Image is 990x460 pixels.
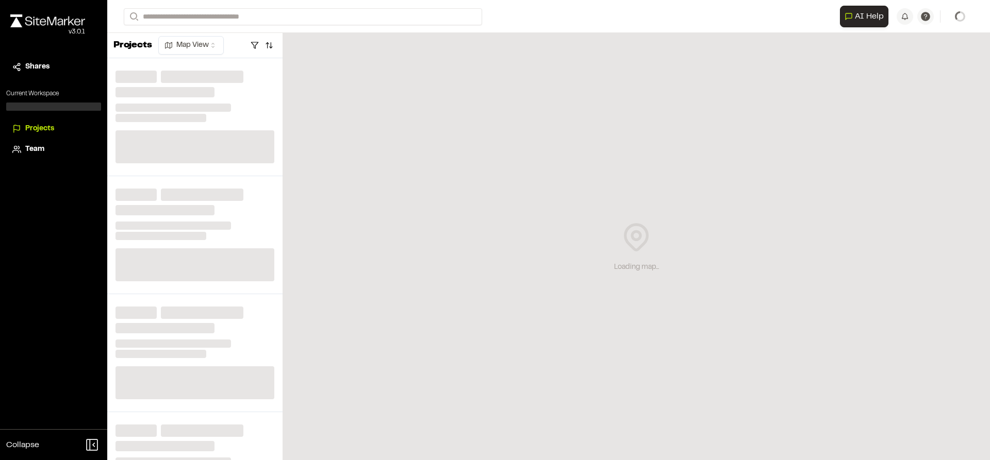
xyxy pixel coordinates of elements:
[10,27,85,37] div: Oh geez...please don't...
[614,262,659,273] div: Loading map...
[25,144,44,155] span: Team
[840,6,888,27] button: Open AI Assistant
[113,39,152,53] p: Projects
[6,89,101,98] p: Current Workspace
[12,123,95,134] a: Projects
[25,123,54,134] span: Projects
[12,144,95,155] a: Team
[124,8,142,25] button: Search
[10,14,85,27] img: rebrand.png
[12,61,95,73] a: Shares
[855,10,884,23] span: AI Help
[25,61,49,73] span: Shares
[6,439,39,451] span: Collapse
[840,6,893,27] div: Open AI Assistant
